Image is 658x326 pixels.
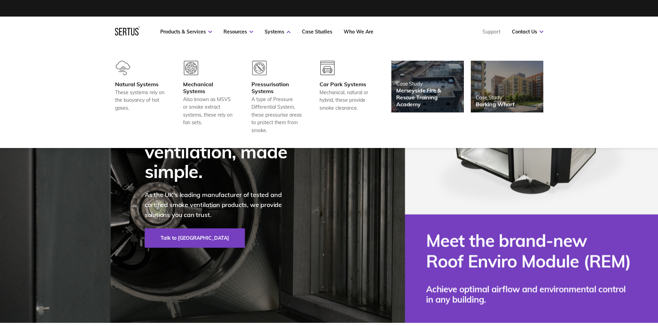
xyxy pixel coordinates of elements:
[512,29,543,35] a: Contact Us
[320,61,371,134] a: Car Park SystemsMechanical, natural or hybrid, these provide smoke clearance.
[396,87,459,108] div: Merseyside Fire & Rescue Training Academy
[471,61,543,112] a: Case StudyBarking Wharf
[476,101,515,108] div: Barking Wharf
[251,61,303,134] a: Pressurisation SystemsA type of Pressure Differential System, these pressurise areas to protect t...
[115,89,166,112] div: These systems rely on the buoyancy of hot gases.
[265,29,290,35] a: Systems
[223,29,253,35] a: Resources
[115,81,166,88] div: Natural Systems
[251,96,303,134] div: A type of Pressure Differential System, these pressurise areas to protect them from smoke.
[483,29,500,35] a: Support
[115,61,166,134] a: Natural SystemsThese systems rely on the buoyancy of hot gases.
[145,122,297,181] div: Smoke ventilation, made simple.
[145,228,245,248] a: Talk to [GEOGRAPHIC_DATA]
[396,80,459,87] div: Case Study
[344,29,373,35] a: Who We Are
[183,81,234,95] div: Mechanical Systems
[145,190,297,220] p: As the UK's leading manufacturer of tested and certified smoke ventilation products, we provide s...
[251,81,303,95] div: Pressurisation Systems
[183,61,234,134] a: Mechanical SystemsAlso known as MSVS or smoke extract systems, these rely on fan sets.
[302,29,332,35] a: Case Studies
[320,89,371,112] div: Mechanical, natural or hybrid, these provide smoke clearance.
[476,94,515,101] div: Case Study
[160,29,212,35] a: Products & Services
[320,81,371,88] div: Car Park Systems
[391,61,464,112] a: Case StudyMerseyside Fire & Rescue Training Academy
[183,96,234,127] div: Also known as MSVS or smoke extract systems, these rely on fan sets.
